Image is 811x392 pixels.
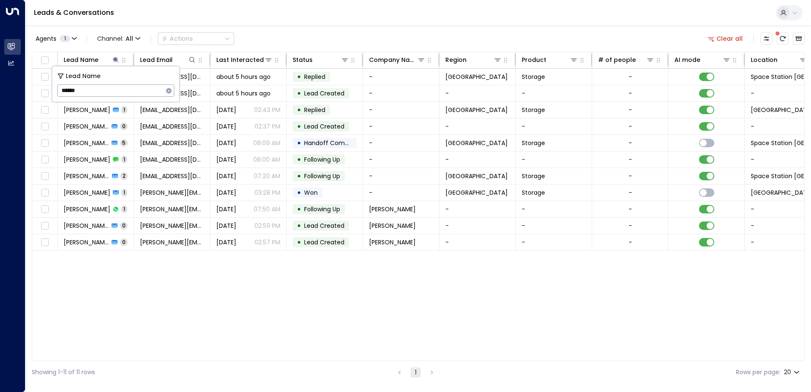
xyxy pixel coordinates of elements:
[522,106,545,114] span: Storage
[297,119,301,134] div: •
[293,55,349,65] div: Status
[64,172,109,180] span: Jacob Crell
[120,222,128,229] span: 0
[254,221,280,230] p: 02:59 PM
[439,118,516,134] td: -
[516,151,592,168] td: -
[66,71,101,81] span: Lead Name
[629,122,632,131] div: -
[297,235,301,249] div: •
[411,367,421,378] button: page 1
[216,55,264,65] div: Last Interacted
[36,36,56,42] span: Agents
[140,188,204,197] span: Nicky.powell@live.co.uk
[439,218,516,234] td: -
[32,368,95,377] div: Showing 1-11 of 11 rows
[369,55,425,65] div: Company Name
[522,139,545,147] span: Storage
[297,185,301,200] div: •
[94,33,144,45] span: Channel:
[60,35,70,42] span: 1
[304,205,340,213] span: Following Up
[598,55,636,65] div: # of people
[216,139,236,147] span: Aug 08, 2025
[140,139,204,147] span: nick01kelly@gmail.com
[629,205,632,213] div: -
[445,73,508,81] span: London
[39,221,50,231] span: Toggle select row
[64,221,109,230] span: Scott Lovell
[704,33,747,45] button: Clear all
[304,155,340,164] span: Following Up
[64,55,120,65] div: Lead Name
[216,73,271,81] span: about 5 hours ago
[216,106,236,114] span: Aug 28, 2025
[363,102,439,118] td: -
[121,189,127,196] span: 1
[445,172,508,180] span: London
[140,238,204,246] span: Scott.rodney@hotmail.com
[629,172,632,180] div: -
[297,202,301,216] div: •
[39,88,50,99] span: Toggle select row
[751,55,807,65] div: Location
[777,33,789,45] span: There are new threads available. Refresh the grid to view the latest updates.
[629,188,632,197] div: -
[516,201,592,217] td: -
[363,151,439,168] td: -
[445,188,508,197] span: Birmingham
[297,70,301,84] div: •
[158,32,234,45] div: Button group with a nested menu
[39,154,50,165] span: Toggle select row
[304,188,318,197] span: Won
[32,33,80,45] button: Agents1
[64,139,109,147] span: Nicola Kelly
[439,234,516,250] td: -
[304,238,344,246] span: Lead Created
[363,185,439,201] td: -
[629,106,632,114] div: -
[516,118,592,134] td: -
[34,8,114,17] a: Leads & Conversations
[674,55,731,65] div: AI mode
[445,55,502,65] div: Region
[162,35,193,42] div: Actions
[516,218,592,234] td: -
[120,123,128,130] span: 0
[363,85,439,101] td: -
[254,238,280,246] p: 02:57 PM
[293,55,313,65] div: Status
[39,121,50,132] span: Toggle select row
[140,155,204,164] span: nick01kelly@gmail.com
[39,171,50,182] span: Toggle select row
[439,201,516,217] td: -
[216,55,273,65] div: Last Interacted
[216,155,236,164] span: Aug 06, 2025
[253,155,280,164] p: 08:00 AM
[784,366,801,378] div: 20
[363,168,439,184] td: -
[304,122,344,131] span: Lead Created
[121,106,127,113] span: 1
[363,135,439,151] td: -
[394,367,437,378] nav: pagination navigation
[254,122,280,131] p: 02:37 PM
[39,55,50,66] span: Toggle select all
[439,85,516,101] td: -
[140,122,204,131] span: hockell2@hotmail.com
[39,188,50,198] span: Toggle select row
[216,238,236,246] span: Jun 24, 2025
[522,55,546,65] div: Product
[254,172,280,180] p: 07:20 AM
[369,205,416,213] span: Longhurst
[363,118,439,134] td: -
[629,89,632,98] div: -
[761,33,772,45] button: Customize
[297,136,301,150] div: •
[516,234,592,250] td: -
[253,139,280,147] p: 08:09 AM
[39,204,50,215] span: Toggle select row
[39,105,50,115] span: Toggle select row
[254,106,280,114] p: 02:43 PM
[140,55,173,65] div: Lead Email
